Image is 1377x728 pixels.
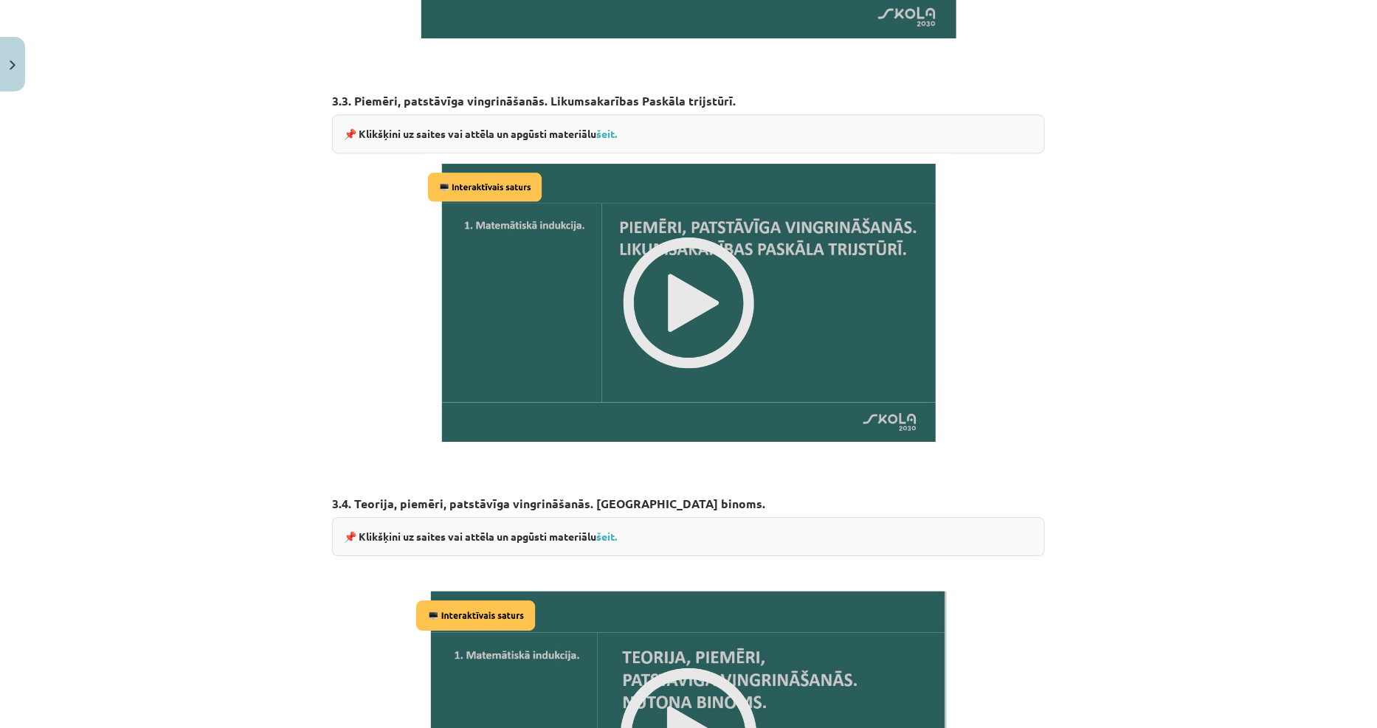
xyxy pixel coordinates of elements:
[596,530,617,543] a: šeit.
[332,93,736,108] strong: 3.3. Piemēri, patstāvīga vingrināšanās. Likumsakarības Paskāla trijstūrī.
[344,530,617,543] strong: 📌 Klikšķini uz saites vai attēla un apgūsti materiālu
[10,60,15,70] img: icon-close-lesson-0947bae3869378f0d4975bcd49f059093ad1ed9edebbc8119c70593378902aed.svg
[332,496,765,511] strong: 3.4. Teorija, piemēri, patstāvīga vingrināšanās. [GEOGRAPHIC_DATA] binoms.
[596,127,617,140] a: šeit.
[344,127,617,140] strong: 📌 Klikšķini uz saites vai attēla un apgūsti materiālu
